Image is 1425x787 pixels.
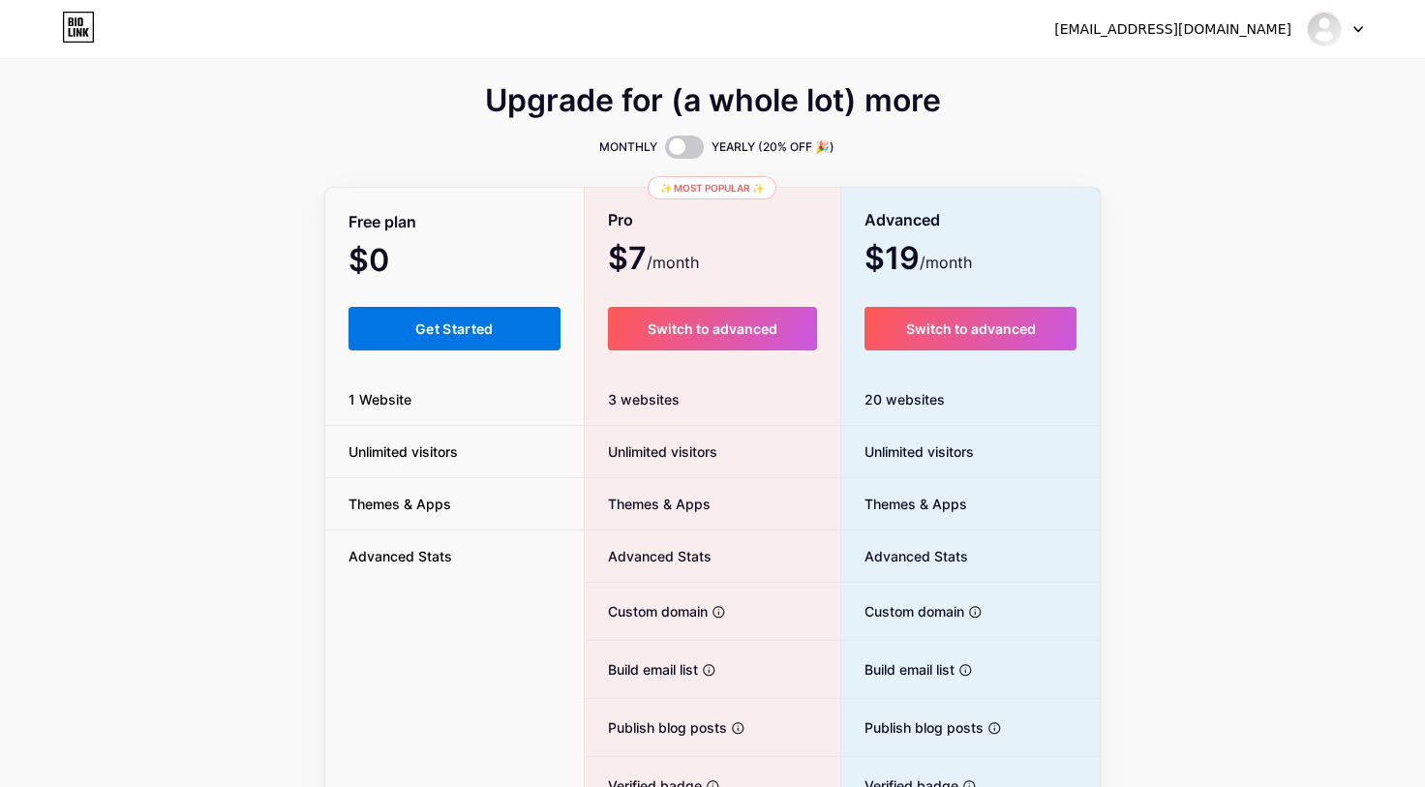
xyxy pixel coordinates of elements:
[608,203,633,237] span: Pro
[841,546,968,566] span: Advanced Stats
[841,374,1100,426] div: 20 websites
[648,176,776,199] div: ✨ Most popular ✨
[841,441,974,462] span: Unlimited visitors
[864,247,972,274] span: $19
[325,389,435,409] span: 1 Website
[841,659,955,680] span: Build email list
[841,601,964,621] span: Custom domain
[485,89,941,112] span: Upgrade for (a whole lot) more
[585,601,708,621] span: Custom domain
[349,307,561,350] button: Get Started
[841,717,984,738] span: Publish blog posts
[585,374,841,426] div: 3 websites
[864,307,1076,350] button: Switch to advanced
[349,205,416,239] span: Free plan
[585,659,698,680] span: Build email list
[608,307,818,350] button: Switch to advanced
[325,494,474,514] span: Themes & Apps
[1306,11,1343,47] img: slot_gacor_menang
[415,320,494,337] span: Get Started
[325,546,475,566] span: Advanced Stats
[864,203,940,237] span: Advanced
[647,251,699,274] span: /month
[585,717,727,738] span: Publish blog posts
[599,137,657,157] span: MONTHLY
[841,494,967,514] span: Themes & Apps
[585,494,711,514] span: Themes & Apps
[325,441,481,462] span: Unlimited visitors
[608,247,699,274] span: $7
[585,546,712,566] span: Advanced Stats
[1054,19,1291,40] div: [EMAIL_ADDRESS][DOMAIN_NAME]
[648,320,777,337] span: Switch to advanced
[906,320,1036,337] span: Switch to advanced
[712,137,834,157] span: YEARLY (20% OFF 🎉)
[585,441,717,462] span: Unlimited visitors
[349,249,441,276] span: $0
[920,251,972,274] span: /month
